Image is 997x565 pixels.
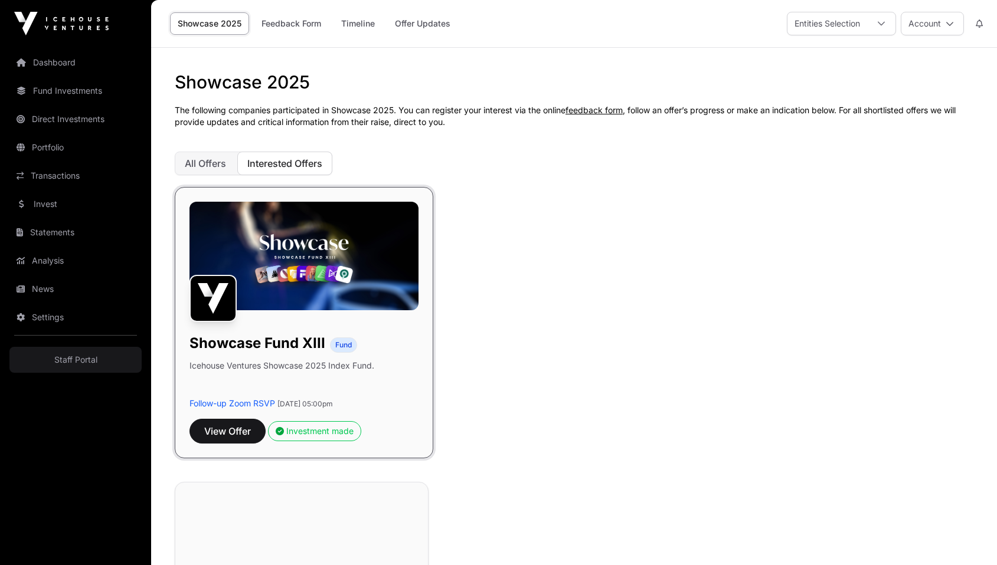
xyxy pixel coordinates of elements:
[204,424,251,438] span: View Offer
[9,191,142,217] a: Invest
[335,340,352,350] span: Fund
[189,202,419,310] img: Showcase-Fund-Banner-1.jpg
[9,134,142,160] a: Portfolio
[189,334,325,353] h1: Showcase Fund XIII
[175,152,236,175] button: All Offers
[334,12,383,35] a: Timeline
[247,157,322,169] span: Interested Offers
[9,78,142,104] a: Fund Investments
[189,419,266,444] button: View Offer
[268,421,361,441] button: Investment made
[901,12,964,35] button: Account
[175,71,973,93] h1: Showcase 2025
[9,248,142,274] a: Analysis
[387,12,458,35] a: Offer Updates
[9,276,142,302] a: News
[9,50,142,75] a: Dashboard
[170,12,249,35] a: Showcase 2025
[254,12,329,35] a: Feedback Form
[9,219,142,245] a: Statements
[189,275,237,322] img: Showcase Fund XIII
[276,425,354,437] div: Investment made
[14,12,109,35] img: Icehouse Ventures Logo
[277,399,333,408] span: [DATE] 05:00pm
[938,508,997,565] iframe: Chat Widget
[9,304,142,330] a: Settings
[565,105,623,115] a: feedback form
[9,163,142,189] a: Transactions
[787,12,867,35] div: Entities Selection
[175,104,973,128] p: The following companies participated in Showcase 2025. You can register your interest via the onl...
[189,398,275,408] a: Follow-up Zoom RSVP
[237,152,332,175] button: Interested Offers
[185,157,226,169] span: All Offers
[189,360,374,372] p: Icehouse Ventures Showcase 2025 Index Fund.
[9,347,142,373] a: Staff Portal
[9,106,142,132] a: Direct Investments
